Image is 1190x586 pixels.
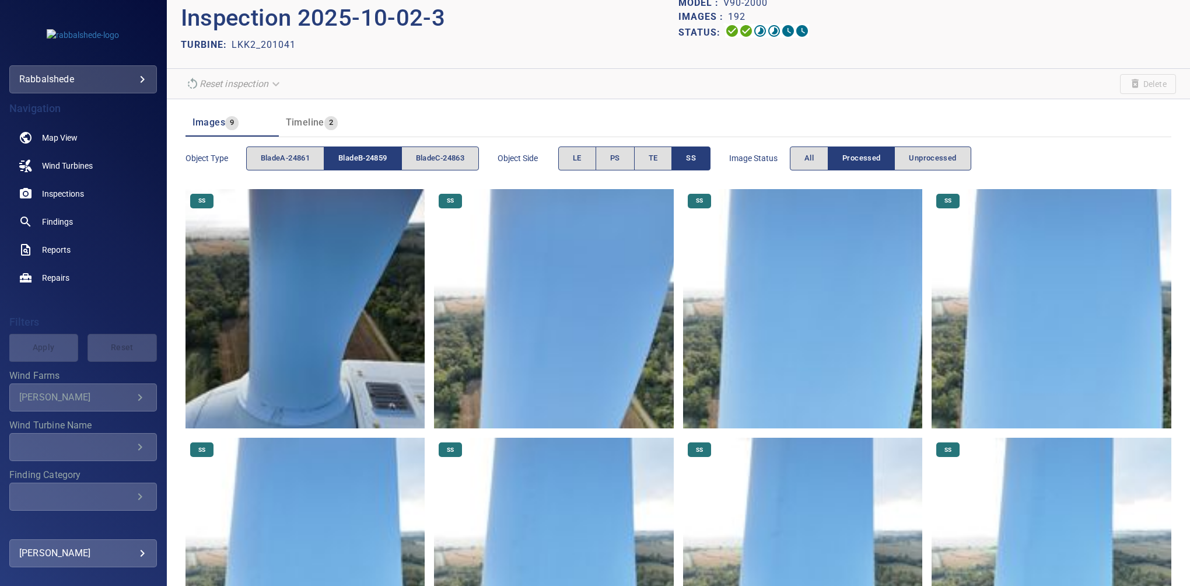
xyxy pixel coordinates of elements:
label: Wind Farms [9,371,157,381]
div: Unable to reset the inspection due to your user permissions [181,74,287,94]
svg: Uploading 100% [725,24,739,38]
h4: Navigation [9,103,157,114]
p: TURBINE: [181,38,232,52]
div: objectSide [558,146,710,170]
span: Processed [842,152,880,165]
a: repairs noActive [9,264,157,292]
span: Findings [42,216,73,228]
p: Inspection 2025-10-02-3 [181,1,678,36]
span: PS [610,152,620,165]
label: Finding Category [9,470,157,480]
span: TE [649,152,658,165]
span: Images [192,117,225,128]
p: 192 [728,10,745,24]
img: rabbalshede-logo [47,29,119,41]
button: Unprocessed [894,146,971,170]
p: Status: [678,24,725,41]
button: Processed [828,146,895,170]
span: SS [191,446,212,454]
h4: Filters [9,316,157,328]
span: SS [937,197,958,205]
button: PS [596,146,635,170]
button: bladeA-24861 [246,146,324,170]
span: 9 [225,116,239,130]
div: rabbalshede [9,65,157,93]
span: Object Side [498,152,558,164]
a: findings noActive [9,208,157,236]
span: SS [440,197,461,205]
button: bladeB-24859 [324,146,401,170]
span: SS [689,197,710,205]
svg: Selecting 55% [753,24,767,38]
button: TE [634,146,673,170]
span: Map View [42,132,78,144]
p: LKK2_201041 [232,38,296,52]
button: All [790,146,828,170]
div: Wind Turbine Name [9,433,157,461]
span: Timeline [286,117,324,128]
span: Image Status [729,152,790,164]
div: imageStatus [790,146,971,170]
span: SS [686,152,696,165]
span: SS [937,446,958,454]
svg: Data Formatted 100% [739,24,753,38]
span: bladeC-24863 [416,152,464,165]
span: bladeA-24861 [261,152,310,165]
span: SS [689,446,710,454]
p: Images : [678,10,728,24]
a: windturbines noActive [9,152,157,180]
svg: Classification 0% [795,24,809,38]
div: Finding Category [9,483,157,511]
div: objectType [246,146,479,170]
a: inspections noActive [9,180,157,208]
span: Wind Turbines [42,160,93,172]
span: LE [573,152,582,165]
span: bladeB-24859 [338,152,387,165]
span: 2 [324,116,338,130]
div: [PERSON_NAME] [19,392,133,403]
a: reports noActive [9,236,157,264]
span: All [804,152,814,165]
div: [PERSON_NAME] [19,544,147,563]
span: Reports [42,244,71,256]
span: Repairs [42,272,69,284]
div: rabbalshede [19,70,147,89]
span: SS [440,446,461,454]
span: Unprocessed [909,152,956,165]
span: SS [191,197,212,205]
div: Wind Farms [9,383,157,411]
button: SS [671,146,710,170]
button: bladeC-24863 [401,146,479,170]
label: Wind Turbine Name [9,421,157,430]
button: LE [558,146,596,170]
svg: ML Processing 54% [767,24,781,38]
svg: Matching 0% [781,24,795,38]
span: Object type [185,152,246,164]
div: Reset inspection [181,74,287,94]
em: Reset inspection [199,78,268,89]
label: Finding Type [9,520,157,529]
span: Inspections [42,188,84,200]
a: map noActive [9,124,157,152]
